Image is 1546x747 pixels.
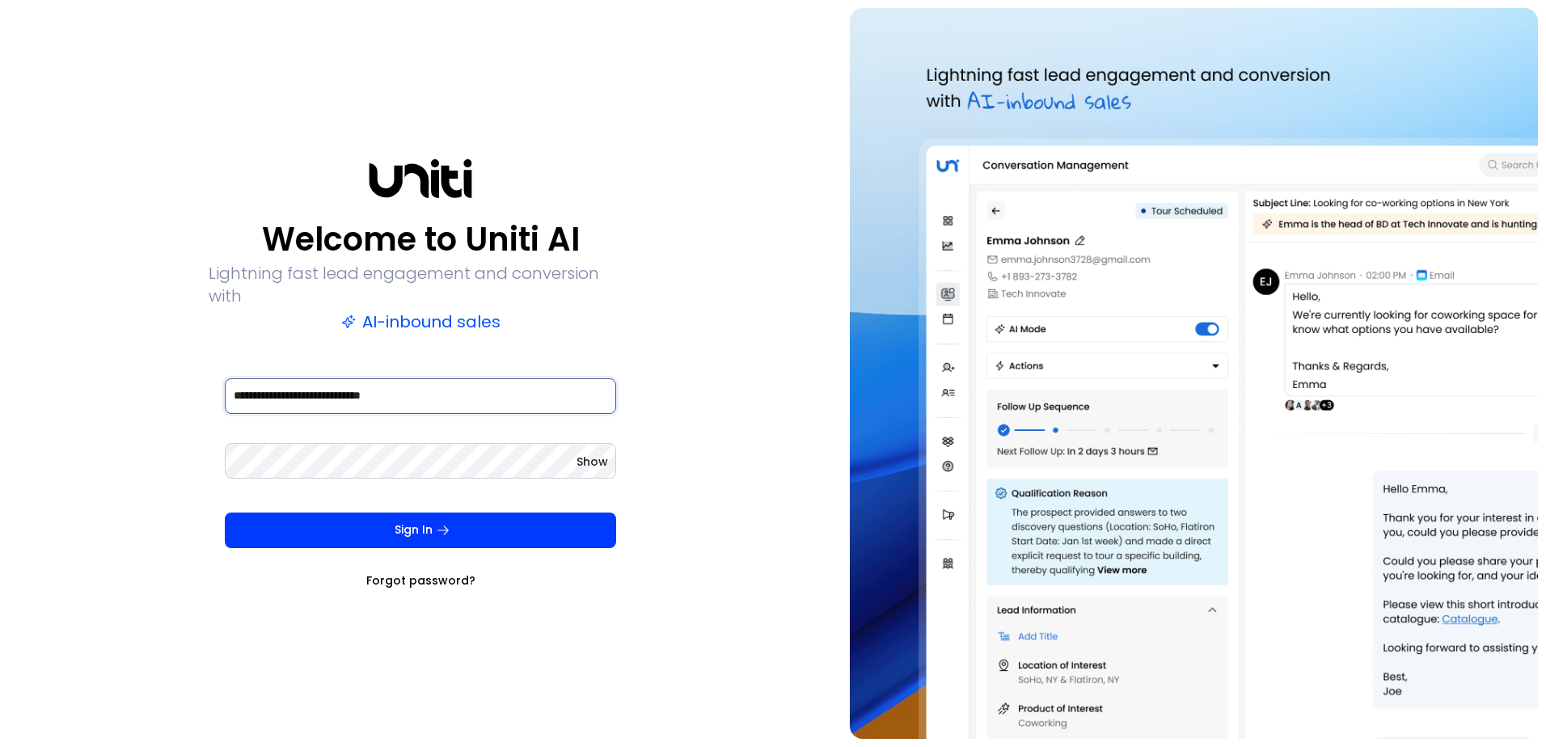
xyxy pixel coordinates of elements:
button: Show [577,454,608,470]
p: Lightning fast lead engagement and conversion with [209,262,632,307]
p: Welcome to Uniti AI [262,220,580,259]
button: Sign In [225,513,616,548]
img: auth-hero.png [850,8,1538,739]
p: AI-inbound sales [341,310,501,333]
a: Forgot password? [366,572,475,589]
